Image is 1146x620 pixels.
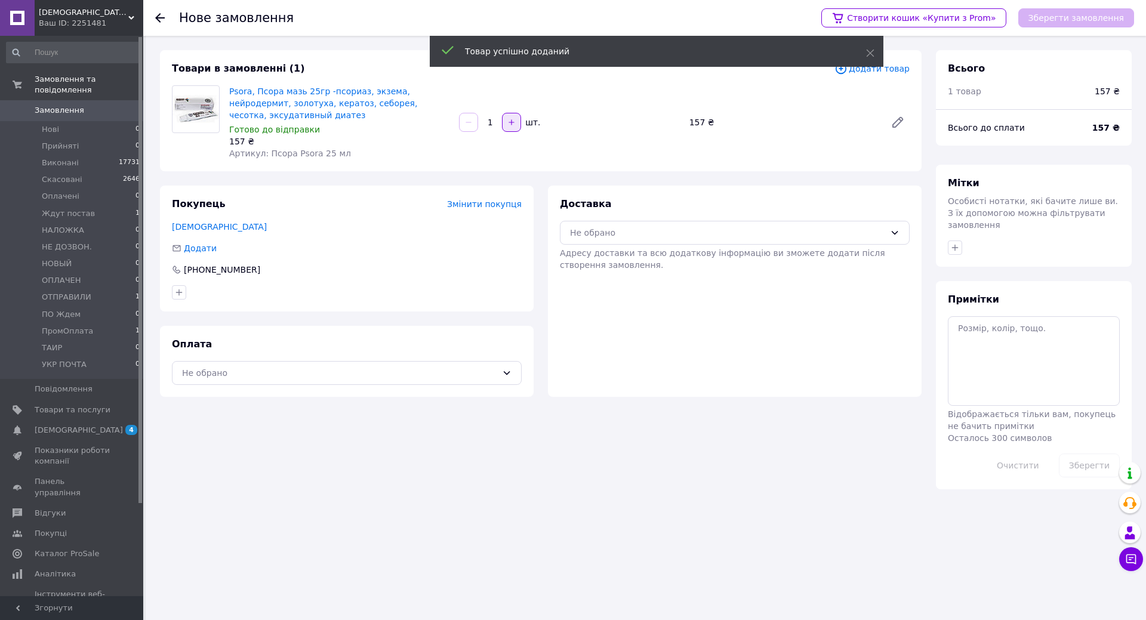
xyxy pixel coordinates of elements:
span: 0 [135,124,140,135]
span: Повідомлення [35,384,93,394]
div: Повернутися назад [155,12,165,24]
span: Показники роботи компанії [35,445,110,467]
div: Товар успішно доданий [465,45,836,57]
span: Готово до відправки [229,125,320,134]
span: ОТПРАВИЛИ [42,292,91,303]
span: Відгуки [35,508,66,519]
span: [PHONE_NUMBER] [184,265,260,274]
span: 157 ₴ [1092,122,1120,134]
div: Не обрано [182,366,497,380]
span: 157 ₴ [1095,85,1120,97]
span: Нові [42,124,59,135]
span: Покупці [35,528,67,539]
span: Ждут постав [42,208,95,219]
span: Додати [184,243,217,253]
span: Каталог ProSale [35,548,99,559]
div: Не обрано [570,226,885,239]
span: ПромОплата [42,326,93,337]
span: 1 [135,292,140,303]
a: [DEMOGRAPHIC_DATA] [172,222,267,232]
button: Чат з покупцем [1119,547,1143,571]
span: Аюрведа від ВЕДАСТАН™ [39,7,128,18]
span: 0 [135,191,140,202]
a: Створити кошик «Купити з Prom» [821,8,1006,27]
span: 0 [135,242,140,252]
span: Панель управління [35,476,110,498]
span: НЕ ДОЗВОН. [42,242,92,252]
span: [DEMOGRAPHIC_DATA] [35,425,123,436]
a: Редагувати [886,110,910,134]
span: Товари в замовленні (1) [172,63,305,74]
span: 0 [135,225,140,236]
span: Покупець [172,198,226,209]
span: 1 товар [948,87,981,96]
span: Товари та послуги [35,405,110,415]
span: ОПЛАЧЕН [42,275,81,286]
span: Замовлення та повідомлення [35,74,143,95]
div: 157 ₴ [229,135,449,147]
span: УКР ПОЧТА [42,359,87,370]
span: 0 [135,359,140,370]
span: ПО Ждем [42,309,81,320]
input: Пошук [6,42,141,63]
span: Аналітика [35,569,76,579]
span: 0 [135,309,140,320]
span: Замовлення [35,105,84,116]
div: Ваш ID: 2251481 [39,18,143,29]
div: шт. [522,116,541,128]
span: Виконані [42,158,79,168]
span: 0 [135,343,140,353]
div: Всього до сплати [948,122,1092,134]
span: Артикул: Псора Psora 25 мл [229,149,351,158]
span: НАЛОЖКА [42,225,84,236]
span: Оплата [172,338,212,350]
div: 157 ₴ [685,114,881,131]
span: Оплачені [42,191,79,202]
span: Доставка [560,198,612,209]
span: 1 [135,326,140,337]
span: Змінити покупця [447,199,522,209]
div: Нове замовлення [179,12,294,24]
span: 1 [135,208,140,219]
span: Всього [948,63,985,74]
span: Адресу доставки та всю додаткову інформацію ви зможете додати після створення замовлення. [560,248,885,270]
span: 17731 [119,158,140,168]
span: Інструменти веб-майстра та SEO [35,589,110,610]
a: Psora, Псора мазь 25гр -псориаз, экзема, нейродермит, золотуха, кератоз, себорея, чесотка, эксуда... [229,87,417,120]
span: Відображається тільки вам, покупець не бачить примітки [948,409,1116,431]
span: 0 [135,275,140,286]
span: Примітки [948,294,999,305]
span: Скасовані [42,174,82,185]
span: НОВЫЙ [42,258,72,269]
span: Особисті нотатки, які бачите лише ви. З їх допомогою можна фільтрувати замовлення [948,196,1118,230]
span: 0 [135,258,140,269]
span: 2646 [123,174,140,185]
span: 0 [135,141,140,152]
img: Psora, Псора мазь 25гр -псориаз, экзема, нейродермит, золотуха, кератоз, себорея, чесотка, эксуда... [172,95,219,123]
span: 4 [125,425,137,435]
span: Мітки [948,177,979,189]
span: Прийняті [42,141,79,152]
span: ТАИР [42,343,62,353]
span: Осталось 300 символов [948,433,1052,443]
